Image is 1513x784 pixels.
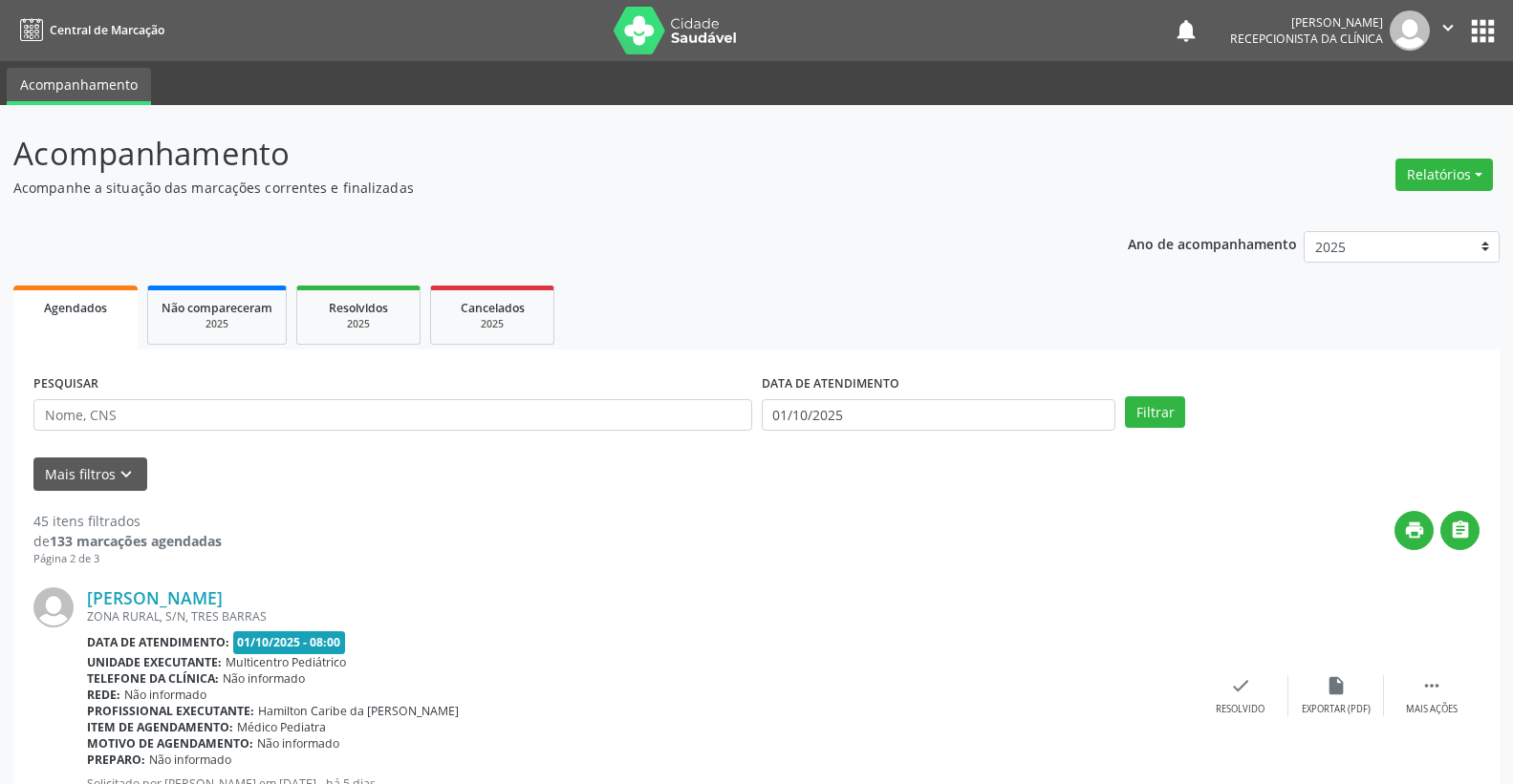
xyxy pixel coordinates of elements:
[7,68,151,105] a: Acompanhamento
[87,719,233,735] b: Item de agendamento:
[311,317,406,331] div: 2025
[124,687,206,703] span: Não informado
[33,399,752,432] input: Nome, CNS
[1440,511,1480,550] button: 
[258,703,459,719] span: Hamilton Caribe da [PERSON_NAME]
[33,551,222,567] div: Página 2 de 3
[33,531,222,551] div: de
[13,178,1054,198] p: Acompanhe a situação das marcações correntes e finalizadas
[13,130,1054,178] p: Acompanhamento
[1128,231,1297,255] p: Ano de acompanhamento
[1230,31,1383,47] span: Recepcionista da clínica
[33,511,222,531] div: 45 itens filtrados
[1430,11,1466,51] button: 
[33,370,98,399] label: PESQUISAR
[1326,675,1347,696] i: insert_drive_file
[762,399,1116,432] input: Selecione um intervalo
[1125,396,1185,429] button: Filtrar
[1302,703,1371,716] div: Exportar (PDF)
[1230,675,1251,696] i: check
[33,587,74,627] img: img
[1173,17,1200,44] button: notifications
[1466,14,1500,48] button: apps
[223,670,305,687] span: Não informado
[87,703,254,719] b: Profissional executante:
[1394,511,1434,550] button: print
[1216,703,1264,716] div: Resolvido
[87,587,223,608] a: [PERSON_NAME]
[50,22,164,38] span: Central de Marcação
[44,300,107,316] span: Agendados
[762,370,899,399] label: DATA DE ATENDIMENTO
[87,752,145,768] b: Preparo:
[461,300,525,316] span: Cancelados
[1437,17,1459,38] i: 
[50,532,222,550] strong: 133 marcações agendadas
[237,719,326,735] span: Médico Pediatra
[1390,11,1430,51] img: img
[1450,519,1471,540] i: 
[1230,14,1383,31] div: [PERSON_NAME]
[116,464,137,485] i: keyboard_arrow_down
[162,300,272,316] span: Não compareceram
[162,317,272,331] div: 2025
[87,735,253,752] b: Motivo de agendamento:
[149,752,231,768] span: Não informado
[1395,159,1493,191] button: Relatórios
[329,300,388,316] span: Resolvidos
[87,608,1193,625] div: ZONA RURAL, S/N, TRES BARRAS
[444,317,540,331] div: 2025
[87,687,120,703] b: Rede:
[33,457,147,491] button: Mais filtroskeyboard_arrow_down
[1404,519,1425,540] i: print
[1421,675,1442,696] i: 
[226,654,346,670] span: Multicentro Pediátrico
[87,670,219,687] b: Telefone da clínica:
[233,631,346,653] span: 01/10/2025 - 08:00
[257,735,339,752] span: Não informado
[1406,703,1458,716] div: Mais ações
[13,14,164,46] a: Central de Marcação
[87,634,229,650] b: Data de atendimento:
[87,654,222,670] b: Unidade executante:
